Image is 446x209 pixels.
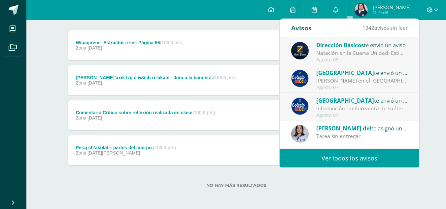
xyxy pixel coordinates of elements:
span: Dirección Básicos [316,41,364,49]
span: [GEOGRAPHIC_DATA] [316,97,374,104]
div: Agosto 08 [316,57,408,63]
div: te envió un aviso [316,41,408,49]
strong: (100.0 pts) [153,145,176,150]
div: te envió un aviso [316,96,408,105]
span: [GEOGRAPHIC_DATA] [316,69,374,77]
span: Zona [76,115,86,121]
div: Avisos [291,19,312,37]
div: Peraj ch’akulal – partes del cuerpo. [76,145,176,150]
img: 8adba496f07abd465d606718f465fded.png [291,125,309,143]
span: avisos sin leer [362,24,408,31]
span: [DATE] [87,80,102,86]
div: [PERSON_NAME]’axik tzij chwäch ri lakam - Jura a la bandera. [76,75,236,80]
div: Agosto 07 [316,85,408,90]
div: Natación en la Cuarta Unidad: Estimados padres y madres de familia: Reciban un cordial saludo des... [316,49,408,57]
strong: (100.0 pts) [192,110,215,115]
span: 1342 [362,24,374,31]
span: Mi Perfil [373,10,411,16]
div: Winaqirem - Estructur a ser. Página 56 [76,40,183,45]
label: No hay más resultados [68,183,405,188]
div: Agosto 07 [316,113,408,118]
span: [DATE][PERSON_NAME] [87,150,140,156]
strong: (100.0 pts) [213,75,236,80]
div: te asignó un comentario en 'Factor Común y Factor Común por Agrupación' para 'Matemáticas' [316,124,408,132]
span: [DATE] [87,115,102,121]
img: 919ad801bb7643f6f997765cf4083301.png [291,97,309,115]
div: Información cambio venta de suéter y chaleco del Colegio - Tejidos Piemont -: Estimados Padres de... [316,105,408,112]
div: te envió un aviso [316,68,408,77]
a: Ver todos los avisos [280,149,419,167]
span: [PERSON_NAME] del [316,124,371,132]
span: Zona [76,150,86,156]
span: Zona [76,45,86,51]
div: Comentario Critico sobre reflexión realizada en clase [76,110,215,115]
span: [PERSON_NAME] [373,4,411,11]
img: 0125c0eac4c50c44750533c4a7747585.png [291,42,309,59]
div: Abuelitos Heladeros en el Colegio Belga.: Estimados padres y madres de familia: Les saludamos cor... [316,77,408,85]
strong: (100.0 pts) [160,40,183,45]
span: Zona [76,80,86,86]
div: Tarea sin entregar. [316,132,408,140]
span: [DATE] [87,45,102,51]
img: 48ccbaaae23acc3fd8c8192d91744ecc.png [355,3,368,17]
img: 919ad801bb7643f6f997765cf4083301.png [291,70,309,87]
